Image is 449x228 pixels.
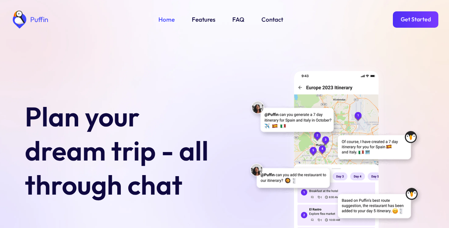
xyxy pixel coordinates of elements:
a: Home [158,15,175,24]
a: home [11,11,48,28]
a: FAQ [232,15,244,24]
a: Get Started [393,11,438,28]
a: Features [192,15,215,24]
a: Contact [261,15,283,24]
div: Puffin [28,16,48,23]
h1: Plan your dream trip - all through chat [25,99,220,202]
